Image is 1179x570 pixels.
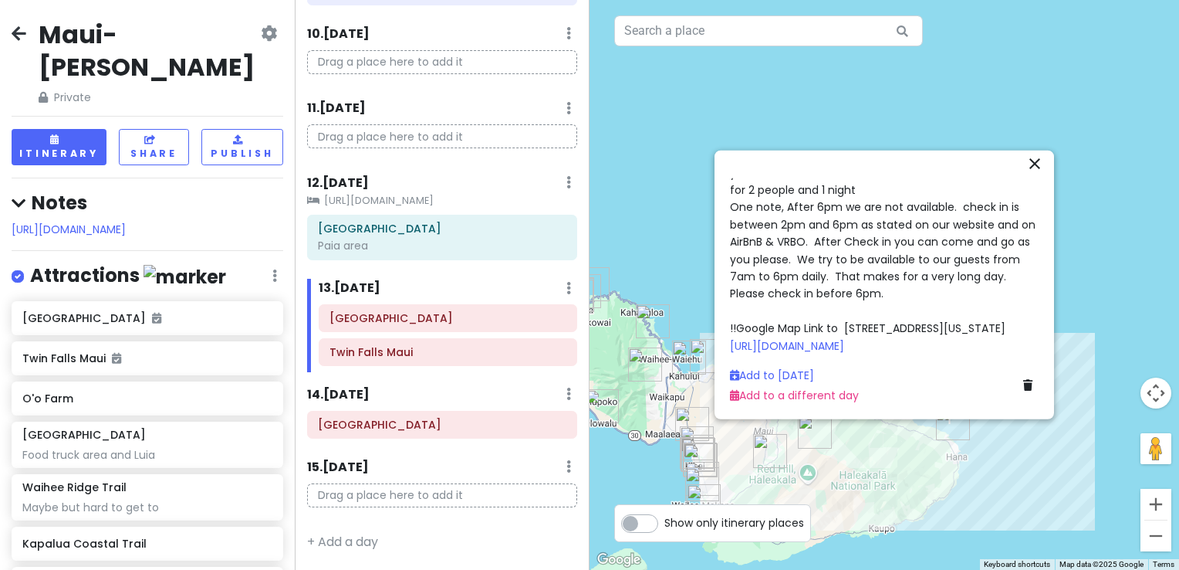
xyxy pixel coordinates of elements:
[677,436,723,483] div: Kamaole Beach Park I
[307,193,577,209] small: [URL][DOMAIN_NAME]
[22,500,272,514] div: Maybe but hard to get to
[318,222,566,236] h6: Kaulahao Beach
[22,537,272,551] h6: Kapalua Coastal Trail
[1025,154,1045,178] button: Close
[1025,154,1044,173] i: close
[1140,378,1171,409] button: Map camera controls
[30,263,226,289] h4: Attractions
[307,26,370,42] h6: 10 . [DATE]
[22,392,272,405] h6: O'o Farm
[1140,433,1171,464] button: Drag Pegman onto the map to open Street View
[307,124,577,148] p: Drag a place here to add it
[747,428,793,474] div: O'o Farm
[674,420,720,467] div: Maui Food Trucks of Kihei
[730,368,814,383] a: Add to [DATE]
[22,351,272,365] h6: Twin Falls Maui
[1059,560,1144,568] span: Map data ©2025 Google
[930,400,976,446] div: Waiʻānapanapa State Park
[12,222,126,237] a: [URL][DOMAIN_NAME]
[666,334,712,381] div: Momona Bakery And Coffee Shop
[319,280,380,297] h6: 13 . [DATE]
[307,387,370,403] h6: 14 . [DATE]
[730,338,844,353] a: [URL][DOMAIN_NAME]
[630,298,676,344] div: Waihee Ridge Trail
[307,533,378,551] a: + Add a day
[675,432,721,478] div: South Maui Gardens
[984,559,1050,570] button: Keyboard shortcuts
[318,239,566,253] div: Paia area
[22,311,272,325] h6: [GEOGRAPHIC_DATA]
[22,428,146,442] h6: [GEOGRAPHIC_DATA]
[39,19,258,83] h2: Maui-[PERSON_NAME]
[144,265,226,289] img: marker
[1140,521,1171,551] button: Zoom out
[307,483,577,507] p: Drag a place here to add it
[679,456,725,502] div: Ulua Beach
[201,129,283,165] button: Publish
[593,550,644,570] img: Google
[677,437,724,483] div: The Snorkel Store
[22,448,272,462] div: Food truck area and Luia
[112,353,121,364] i: Added to itinerary
[307,175,369,192] h6: 12 . [DATE]
[329,345,566,359] h6: Twin Falls Maui
[674,429,720,475] div: South Maui Fish Company
[569,261,616,307] div: Honolua Bay
[12,129,106,165] button: Itinerary
[684,333,730,379] div: Kahului Airport
[318,418,566,432] h6: ʻĪao Valley State Monument
[329,311,566,325] h6: Waiʻānapanapa State Park
[152,313,161,324] i: Added to itinerary
[12,191,283,215] h4: Notes
[307,460,369,476] h6: 15 . [DATE]
[307,50,577,74] p: Drag a place here to add it
[1023,377,1039,394] a: Delete place
[307,100,366,117] h6: 11 . [DATE]
[664,514,804,531] span: Show only itinerary places
[1153,560,1174,568] a: Terms (opens in new tab)
[674,431,721,477] div: Kihei Caffe
[22,480,127,494] h6: Waihee Ridge Trail
[119,129,189,165] button: Share
[679,461,725,507] div: Wailea Beach
[579,383,625,429] div: Leoda's Kitchen and Pie Shop
[614,15,923,46] input: Search a place
[1140,489,1171,520] button: Zoom in
[792,409,838,455] div: Haleakalā National Park Summit District Entrance Station
[622,341,668,388] div: ʻĪao Valley State Monument
[39,89,258,106] span: Private
[593,550,644,570] a: Open this area in Google Maps (opens a new window)
[669,401,715,447] div: Ululani's Hawaiian Shave Ice - Kihei
[730,78,1040,353] span: Thank you very much for reserving the [GEOGRAPHIC_DATA]. The directions and information are in th...
[730,388,859,403] a: Add to a different day
[681,478,727,524] div: Makena Landing Park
